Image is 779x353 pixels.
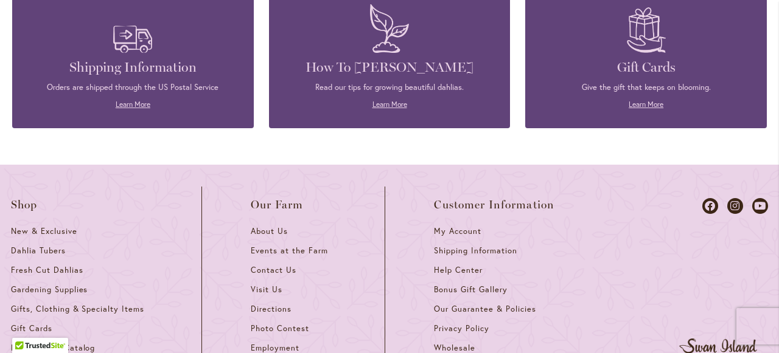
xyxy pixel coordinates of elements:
[702,198,718,214] a: Dahlias on Facebook
[434,265,483,275] span: Help Center
[287,82,492,93] p: Read our tips for growing beautiful dahlias.
[434,245,517,256] span: Shipping Information
[251,284,282,295] span: Visit Us
[372,100,407,109] a: Learn More
[251,245,327,256] span: Events at the Farm
[116,100,150,109] a: Learn More
[30,82,236,93] p: Orders are shipped through the US Postal Service
[543,82,749,93] p: Give the gift that keeps on blooming.
[251,304,292,314] span: Directions
[11,284,88,295] span: Gardening Supplies
[434,284,507,295] span: Bonus Gift Gallery
[30,59,236,76] h4: Shipping Information
[434,199,554,211] span: Customer Information
[251,199,303,211] span: Our Farm
[434,304,536,314] span: Our Guarantee & Policies
[11,226,77,236] span: New & Exclusive
[11,199,38,211] span: Shop
[434,343,475,353] span: Wholesale
[11,304,144,314] span: Gifts, Clothing & Specialty Items
[434,226,481,236] span: My Account
[543,59,749,76] h4: Gift Cards
[287,59,492,76] h4: How To [PERSON_NAME]
[251,226,288,236] span: About Us
[629,100,663,109] a: Learn More
[251,265,296,275] span: Contact Us
[11,245,66,256] span: Dahlia Tubers
[251,343,299,353] span: Employment
[11,265,83,275] span: Fresh Cut Dahlias
[11,343,95,353] span: Request Our Catalog
[727,198,743,214] a: Dahlias on Instagram
[752,198,768,214] a: Dahlias on Youtube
